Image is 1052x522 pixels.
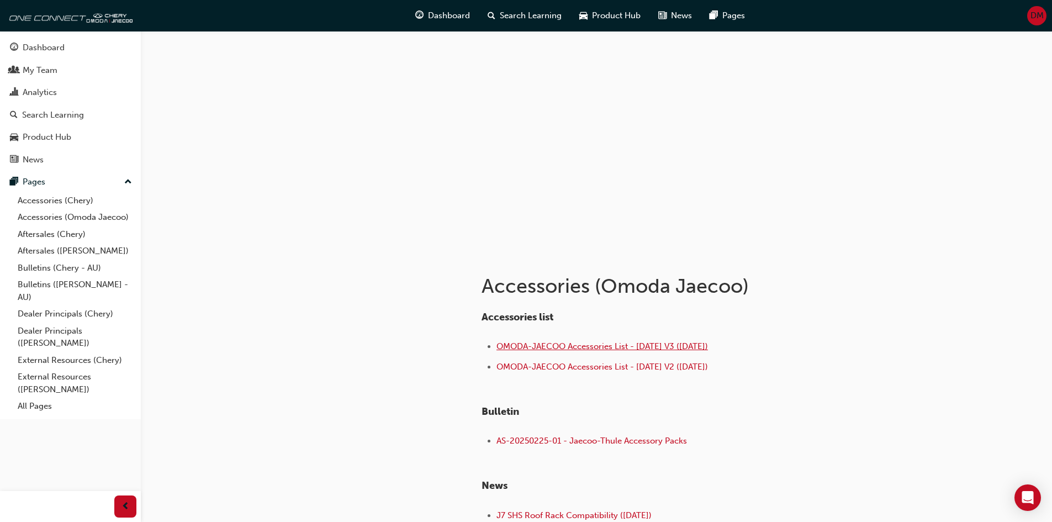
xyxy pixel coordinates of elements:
span: Accessories list [482,311,553,323]
div: Pages [23,176,45,188]
span: Bulletin [482,405,519,418]
a: Dashboard [4,38,136,58]
span: Dashboard [428,9,470,22]
span: guage-icon [10,43,18,53]
span: Product Hub [592,9,641,22]
button: DashboardMy TeamAnalyticsSearch LearningProduct HubNews [4,35,136,172]
span: DM [1030,9,1044,22]
h1: Accessories (Omoda Jaecoo) [482,274,844,298]
a: Aftersales (Chery) [13,226,136,243]
a: Accessories (Omoda Jaecoo) [13,209,136,226]
a: car-iconProduct Hub [570,4,649,27]
a: OMODA-JAECOO Accessories List - [DATE] V3 ([DATE]) [496,341,708,351]
a: OMODA-JAECOO Accessories List - [DATE] V2 ([DATE]) [496,362,708,372]
span: News [671,9,692,22]
a: Accessories (Chery) [13,192,136,209]
span: search-icon [488,9,495,23]
span: Pages [722,9,745,22]
a: Dealer Principals ([PERSON_NAME]) [13,323,136,352]
a: News [4,150,136,170]
span: pages-icon [10,177,18,187]
div: Analytics [23,86,57,99]
img: oneconnect [6,4,133,27]
span: pages-icon [710,9,718,23]
span: prev-icon [121,500,130,514]
div: Search Learning [22,109,84,122]
div: My Team [23,64,57,77]
span: up-icon [124,175,132,189]
a: Aftersales ([PERSON_NAME]) [13,242,136,260]
a: External Resources (Chery) [13,352,136,369]
div: Product Hub [23,131,71,144]
a: My Team [4,60,136,81]
div: News [23,154,44,166]
button: Pages [4,172,136,192]
span: car-icon [579,9,588,23]
a: All Pages [13,398,136,415]
button: DM [1027,6,1046,25]
a: Product Hub [4,127,136,147]
a: Bulletins (Chery - AU) [13,260,136,277]
span: guage-icon [415,9,424,23]
a: AS-20250225-01 - Jaecoo-Thule Accessory Packs [496,436,687,446]
a: guage-iconDashboard [406,4,479,27]
span: news-icon [658,9,667,23]
a: news-iconNews [649,4,701,27]
span: Search Learning [500,9,562,22]
a: Dealer Principals (Chery) [13,305,136,323]
a: Search Learning [4,105,136,125]
span: search-icon [10,110,18,120]
div: Dashboard [23,41,65,54]
span: news-icon [10,155,18,165]
a: J7 SHS Roof Rack Compatibility ([DATE]) [496,510,652,520]
span: people-icon [10,66,18,76]
a: External Resources ([PERSON_NAME]) [13,368,136,398]
div: Open Intercom Messenger [1014,484,1041,511]
a: pages-iconPages [701,4,754,27]
span: car-icon [10,133,18,143]
span: chart-icon [10,88,18,98]
a: search-iconSearch Learning [479,4,570,27]
a: Bulletins ([PERSON_NAME] - AU) [13,276,136,305]
span: ​News [482,479,508,492]
a: Analytics [4,82,136,103]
